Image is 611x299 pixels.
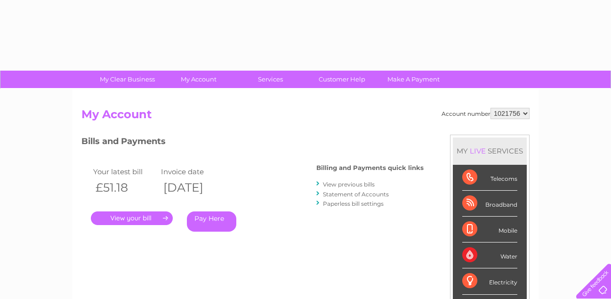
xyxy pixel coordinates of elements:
a: Pay Here [187,211,236,232]
a: Paperless bill settings [323,200,384,207]
a: My Account [160,71,238,88]
a: View previous bills [323,181,375,188]
a: Statement of Accounts [323,191,389,198]
div: Telecoms [462,165,517,191]
div: Electricity [462,268,517,294]
a: Customer Help [303,71,381,88]
div: Broadband [462,191,517,217]
td: Invoice date [159,165,226,178]
a: Services [232,71,309,88]
h4: Billing and Payments quick links [316,164,424,171]
div: Water [462,242,517,268]
td: Your latest bill [91,165,159,178]
div: Account number [442,108,530,119]
h2: My Account [81,108,530,126]
div: MY SERVICES [453,137,527,164]
a: My Clear Business [88,71,166,88]
div: LIVE [468,146,488,155]
div: Mobile [462,217,517,242]
th: [DATE] [159,178,226,197]
h3: Bills and Payments [81,135,424,151]
th: £51.18 [91,178,159,197]
a: . [91,211,173,225]
a: Make A Payment [375,71,452,88]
